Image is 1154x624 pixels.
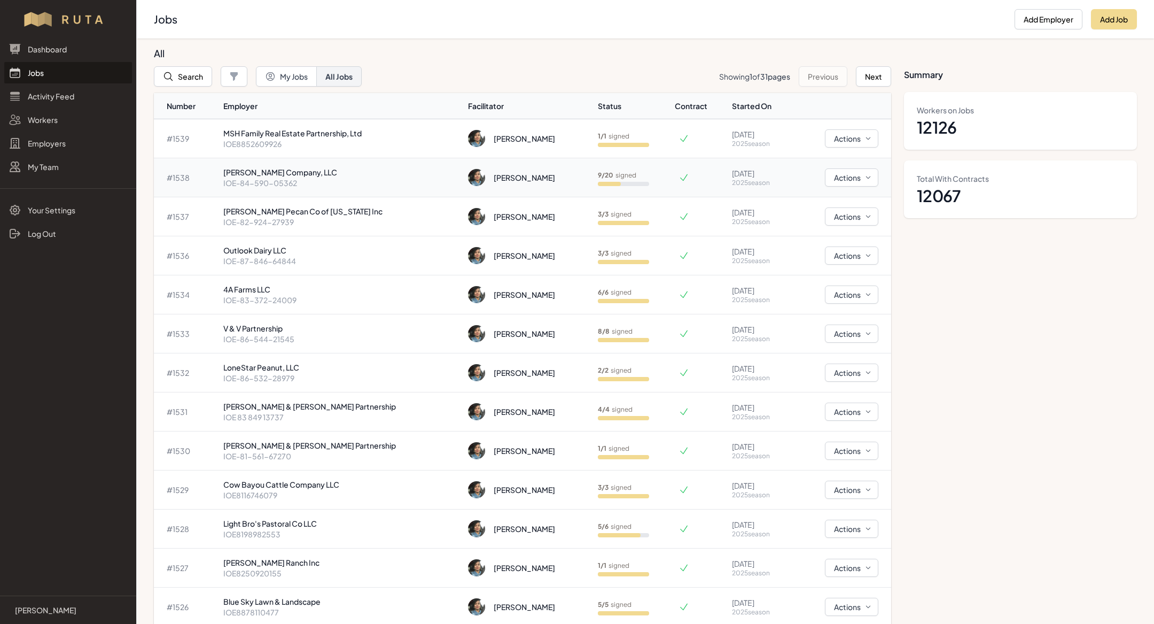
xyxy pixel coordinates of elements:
[825,246,878,265] button: Actions
[732,374,789,382] p: 2025 season
[732,597,789,608] p: [DATE]
[750,72,752,81] span: 1
[904,47,1137,81] h3: Summary
[223,596,460,607] p: Blue Sky Lawn & Landscape
[223,256,460,266] p: IOE-87-846-64844
[494,289,555,300] div: [PERSON_NAME]
[598,171,613,179] b: 9 / 20
[728,93,793,119] th: Started On
[732,413,789,421] p: 2025 season
[732,129,789,140] p: [DATE]
[760,72,790,81] span: 31 pages
[732,168,789,179] p: [DATE]
[598,600,631,609] p: signed
[223,323,460,334] p: V & V Partnership
[732,519,789,530] p: [DATE]
[223,284,460,295] p: 4A Farms LLC
[4,199,132,221] a: Your Settings
[223,295,460,305] p: IOE-83-372-24009
[732,569,789,577] p: 2025 season
[917,186,1124,205] dd: 12067
[223,607,460,618] p: IOE8878110477
[154,12,1006,27] h2: Jobs
[917,173,1124,184] dt: Total With Contracts
[154,471,219,510] td: # 1529
[494,133,555,144] div: [PERSON_NAME]
[4,156,132,178] a: My Team
[674,93,728,119] th: Contract
[825,520,878,538] button: Actions
[223,479,460,490] p: Cow Bayou Cattle Company LLC
[598,561,606,569] b: 1 / 1
[223,440,460,451] p: [PERSON_NAME] & [PERSON_NAME] Partnership
[598,327,610,335] b: 8 / 8
[223,167,460,178] p: [PERSON_NAME] Company, LLC
[22,11,114,28] img: Workflow
[223,490,460,500] p: IOE8116746079
[732,246,789,257] p: [DATE]
[598,288,609,296] b: 6 / 6
[598,210,631,219] p: signed
[598,405,633,414] p: signed
[223,518,460,529] p: Light Bro's Pastoral Co LLC
[9,605,128,615] a: [PERSON_NAME]
[598,249,609,257] b: 3 / 3
[154,93,219,119] th: Number
[598,171,636,180] p: signed
[15,605,76,615] p: [PERSON_NAME]
[219,93,464,119] th: Employer
[223,412,460,422] p: IOE 83 849 13737
[494,406,555,417] div: [PERSON_NAME]
[598,249,631,258] p: signed
[598,483,631,492] p: signed
[825,364,878,382] button: Actions
[598,132,606,140] b: 1 / 1
[154,392,219,432] td: # 1531
[4,38,132,60] a: Dashboard
[825,168,878,187] button: Actions
[732,491,789,499] p: 2025 season
[825,598,878,616] button: Actions
[223,373,460,383] p: IOE-86-532-28979
[825,403,878,421] button: Actions
[4,109,132,130] a: Workers
[154,197,219,236] td: # 1537
[598,366,631,375] p: signed
[154,275,219,314] td: # 1534
[825,129,878,148] button: Actions
[799,66,847,87] button: Previous
[494,328,555,339] div: [PERSON_NAME]
[4,86,132,107] a: Activity Feed
[494,602,555,612] div: [PERSON_NAME]
[598,444,606,452] b: 1 / 1
[316,66,362,87] button: All Jobs
[223,178,460,188] p: IOE-84-590-05362
[154,158,219,197] td: # 1538
[494,172,555,183] div: [PERSON_NAME]
[598,210,609,218] b: 3 / 3
[4,223,132,244] a: Log Out
[154,314,219,353] td: # 1533
[732,558,789,569] p: [DATE]
[1015,9,1082,29] button: Add Employer
[719,66,891,87] nav: Pagination
[598,522,631,531] p: signed
[598,444,629,453] p: signed
[223,362,460,373] p: LoneStar Peanut, LLC
[598,366,609,374] b: 2 / 2
[598,288,631,297] p: signed
[223,451,460,461] p: IOE-81-561-67270
[223,401,460,412] p: [PERSON_NAME] & [PERSON_NAME] Partnership
[732,530,789,538] p: 2025 season
[825,442,878,460] button: Actions
[732,335,789,343] p: 2025 season
[594,93,675,119] th: Status
[732,324,789,335] p: [DATE]
[732,179,789,187] p: 2025 season
[154,353,219,392] td: # 1532
[223,245,460,256] p: Outlook Dairy LLC
[494,211,555,222] div: [PERSON_NAME]
[825,559,878,577] button: Actions
[856,66,891,87] button: Next
[598,132,629,141] p: signed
